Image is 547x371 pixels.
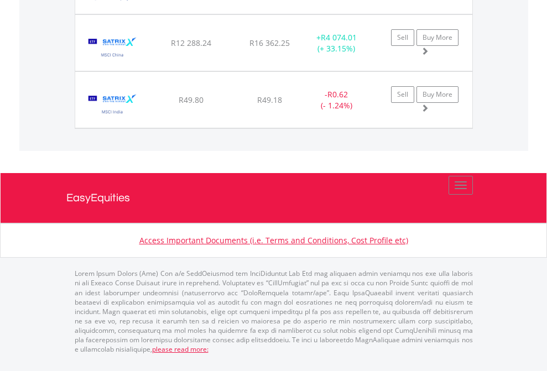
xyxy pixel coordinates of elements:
span: R49.18 [257,95,282,105]
a: Access Important Documents (i.e. Terms and Conditions, Cost Profile etc) [139,235,408,245]
a: EasyEquities [66,173,481,223]
img: TFSA.STXNDA.png [81,86,144,125]
span: R4 074.01 [321,32,357,43]
span: R12 288.24 [171,38,211,48]
p: Lorem Ipsum Dolors (Ame) Con a/e SeddOeiusmod tem InciDiduntut Lab Etd mag aliquaen admin veniamq... [75,269,473,354]
a: please read more: [152,344,209,354]
a: Buy More [416,86,459,103]
a: Sell [391,86,414,103]
span: R16 362.25 [249,38,290,48]
div: + (+ 33.15%) [302,32,371,54]
img: TFSA.STXCHN.png [81,29,144,68]
a: Sell [391,29,414,46]
span: R49.80 [179,95,204,105]
div: - (- 1.24%) [302,89,371,111]
a: Buy More [416,29,459,46]
span: R0.62 [327,89,348,100]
